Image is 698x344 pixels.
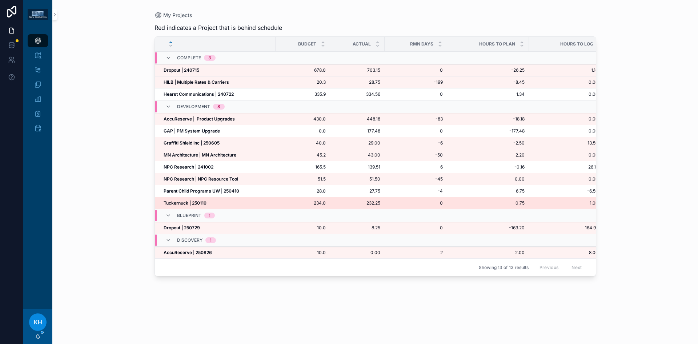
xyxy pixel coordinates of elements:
a: -199 [389,79,443,85]
span: 2 [389,250,443,256]
span: 26.15 [529,164,598,170]
a: 8.00 [529,250,598,256]
span: 0.00 [334,250,380,256]
a: NPC Research | 241002 [164,164,271,170]
span: -6 [389,140,443,146]
span: Discovery [177,237,202,243]
span: Hours to Log [560,41,593,47]
a: 0.00 [529,116,598,122]
div: 8 [217,104,220,110]
div: 3 [208,55,211,61]
a: 28.0 [280,188,326,194]
span: 10.0 [280,250,326,256]
img: App logo [28,9,48,20]
a: -163.20 [452,225,525,231]
span: 335.9 [280,91,326,97]
span: 28.75 [334,79,380,85]
span: My Projects [163,12,192,19]
span: 40.0 [280,140,326,146]
strong: AccuReserve | 250826 [164,250,212,255]
span: Complete [177,55,201,61]
a: 430.0 [280,116,326,122]
span: 13.50 [529,140,598,146]
a: 232.25 [334,200,380,206]
strong: MN Architecture | MN Architecture [164,152,236,158]
span: Budget [298,41,316,47]
span: 6 [389,164,443,170]
a: 29.00 [334,140,380,146]
a: 0 [389,67,443,73]
span: -6.50 [529,188,598,194]
strong: Dropout | 240715 [164,67,199,73]
a: 0.00 [529,152,598,158]
a: -0.16 [452,164,525,170]
a: 43.00 [334,152,380,158]
a: 0.00 [529,91,598,97]
a: -8.45 [452,79,525,85]
span: Red indicates a Project that is behind schedule [155,23,282,32]
a: 0.00 [529,176,598,182]
a: 27.75 [334,188,380,194]
a: 164.95 [529,225,598,231]
a: 45.2 [280,152,326,158]
a: 448.18 [334,116,380,122]
div: 1 [209,213,210,218]
span: 51.50 [334,176,380,182]
a: -2.50 [452,140,525,146]
a: 177.48 [334,128,380,134]
a: 0.75 [452,200,525,206]
a: -45 [389,176,443,182]
span: 8.25 [334,225,380,231]
a: 1.10 [529,67,598,73]
span: Showing 13 of 13 results [479,265,529,270]
span: 51.5 [280,176,326,182]
span: -177.48 [452,128,525,134]
a: Dropout | 240715 [164,67,271,73]
span: 1.00 [529,200,598,206]
a: 0 [389,128,443,134]
a: Graffiti Shield Inc | 250605 [164,140,271,146]
a: 20.3 [280,79,326,85]
a: AccuReserve | Product Upgrades [164,116,271,122]
strong: Hearst Communications | 240722 [164,91,234,97]
span: 0.00 [452,176,525,182]
a: 334.56 [334,91,380,97]
a: -4 [389,188,443,194]
strong: Parent Child Programs UW | 250410 [164,188,239,194]
a: 234.0 [280,200,326,206]
span: 165.5 [280,164,326,170]
strong: Graffiti Shield Inc | 250605 [164,140,220,146]
strong: NPC Research | 241002 [164,164,213,170]
span: Hours to Plan [479,41,515,47]
a: Hearst Communications | 240722 [164,91,271,97]
a: 6.75 [452,188,525,194]
a: HILB | Multiple Rates & Carriers [164,79,271,85]
a: 0.0 [280,128,326,134]
span: 139.51 [334,164,380,170]
span: 2.20 [452,152,525,158]
a: 0 [389,200,443,206]
a: -18.18 [452,116,525,122]
span: Development [177,104,210,110]
span: -50 [389,152,443,158]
